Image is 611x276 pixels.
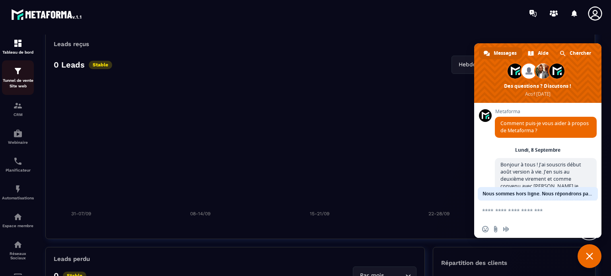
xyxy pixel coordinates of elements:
a: formationformationTableau de bord [2,33,34,60]
img: automations [13,212,23,222]
div: Aide [523,47,554,59]
p: Répartition des clients [441,259,587,266]
p: Espace membre [2,224,34,228]
textarea: Entrez votre message... [482,207,576,214]
span: Bonjour à tous ! J'ai souscris début août version à vie. J'en suis au deuxième virement et comme ... [500,161,590,232]
span: Insérer un emoji [482,226,488,232]
div: Search for option [451,56,519,74]
span: Nous sommes hors ligne. Nous répondrons par email. [483,187,593,201]
a: automationsautomationsEspace membre [2,206,34,234]
div: Chercher [555,47,597,59]
tspan: 31-07/09 [71,211,91,216]
span: Messages [494,47,517,59]
span: Chercher [570,47,591,59]
a: automationsautomationsWebinaire [2,123,34,151]
p: Webinaire [2,140,34,145]
p: Tableau de bord [2,50,34,54]
span: Hebdomadaire [457,60,500,69]
p: Stable [89,61,112,69]
p: Tunnel de vente Site web [2,78,34,89]
p: Leads reçus [54,41,89,48]
p: 0 Leads [54,60,85,69]
span: Message audio [503,226,509,232]
p: Automatisations [2,196,34,200]
span: Comment puis-je vous aider à propos de Metaforma ? [500,120,589,134]
tspan: 08-14/09 [190,211,210,216]
span: Metaforma [495,109,597,114]
tspan: 22-28/09 [428,211,449,216]
a: formationformationTunnel de vente Site web [2,60,34,95]
div: Lundi, 8 Septembre [515,148,560,152]
img: automations [13,184,23,194]
a: social-networksocial-networkRéseaux Sociaux [2,234,34,266]
span: Aide [538,47,549,59]
img: automations [13,129,23,138]
a: schedulerschedulerPlanificateur [2,151,34,178]
p: CRM [2,112,34,117]
div: Messages [479,47,522,59]
img: logo [11,7,83,21]
img: scheduler [13,156,23,166]
a: automationsautomationsAutomatisations [2,178,34,206]
div: Fermer le chat [578,244,601,268]
img: social-network [13,240,23,249]
a: formationformationCRM [2,95,34,123]
p: Réseaux Sociaux [2,251,34,260]
p: Planificateur [2,168,34,172]
img: formation [13,39,23,48]
img: formation [13,66,23,76]
p: Leads perdu [54,255,90,262]
span: Envoyer un fichier [492,226,499,232]
tspan: 15-21/09 [310,211,329,216]
img: formation [13,101,23,110]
